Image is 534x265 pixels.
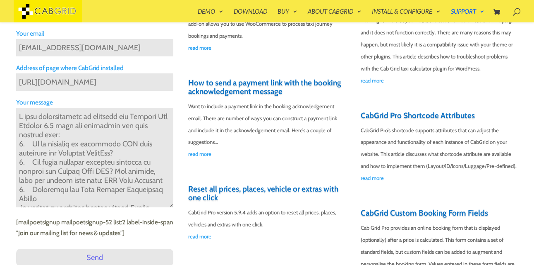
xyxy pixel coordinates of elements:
p: CabGrid Pro version 5.9.4 adds an option to reset all prices, places, vehicles and extras with on... [188,207,345,231]
p: CabGrid Pro’s shortcode supports attributes that can adjust the appearance and functionality of e... [361,124,518,173]
a: How to send a payment link with the booking acknowledgement message [188,78,341,96]
a: Download [234,8,267,22]
a: read more [361,75,518,87]
label: Your message [16,97,173,108]
a: Support [451,8,484,22]
a: CabGrid Custom Booking Form Fields [361,208,488,218]
a: read more [361,172,518,184]
p: Want to include a payment link in the booking acknowledgement email. There are number of ways you... [188,100,345,148]
a: CabGrid Taxi Plugin [14,6,82,15]
p: You might find that you install the CabGrid free or CabGrid Pro plugin and it does not function c... [361,15,518,75]
p: [mailpoetsignup mailpoetsignup-52 list:2 label-inside-span "Join our mailing list for news & upda... [16,217,173,238]
a: read more [188,42,345,54]
a: Reset all prices, places, vehicle or extras with one click [188,184,338,202]
a: Install & Configure [372,8,441,22]
input: http://my-website.com/prices [16,73,173,91]
a: Buy [278,8,297,22]
a: Demo [198,8,223,22]
a: CabGrid Pro Shortcode Attributes [361,111,475,120]
label: Your email [16,28,173,39]
a: About CabGrid [308,8,362,22]
p: How to install and configure the CabGrid WooCommerce Add-on. This add-on allows you to use WooCom... [188,6,345,42]
label: Address of page where CabGrid installed [16,63,173,73]
a: read more [188,148,345,160]
a: read more [188,231,345,243]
